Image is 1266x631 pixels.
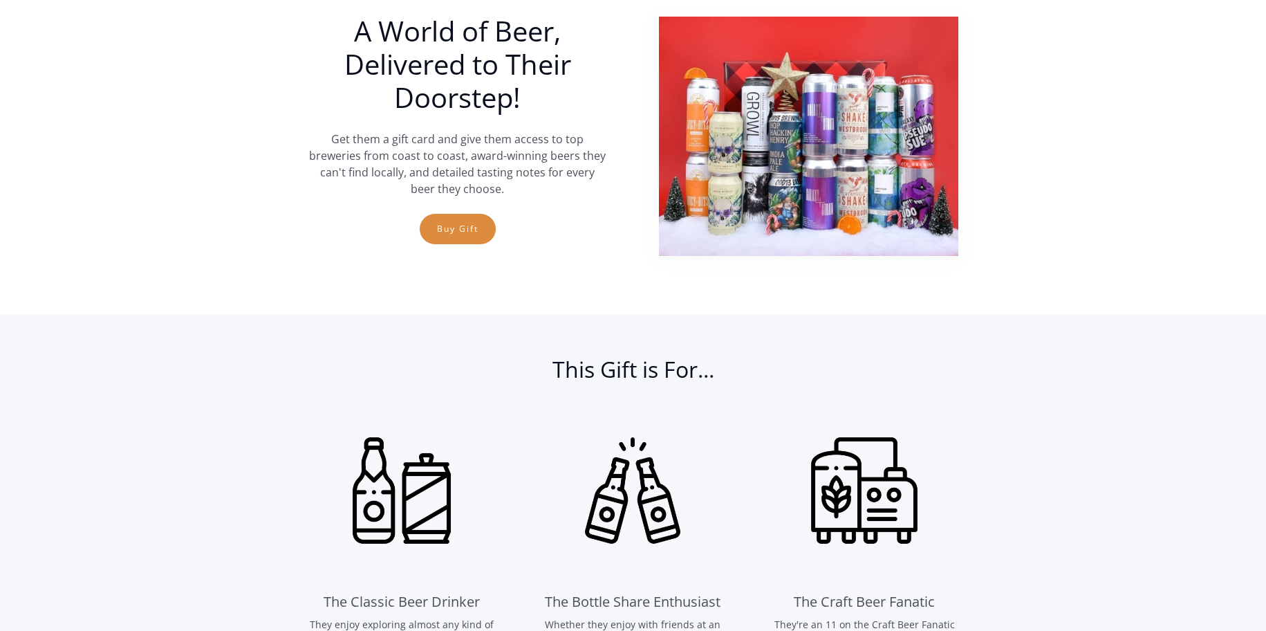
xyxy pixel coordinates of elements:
[420,214,496,244] a: Buy Gift
[794,591,935,613] div: The Craft Beer Fanatic
[308,15,607,114] h1: A World of Beer, Delivered to Their Doorstep!
[308,356,958,397] h2: This Gift is For...
[308,131,607,197] p: Get them a gift card and give them access to top breweries from coast to coast, award-winning bee...
[324,591,480,613] div: The Classic Beer Drinker
[545,591,720,613] div: The Bottle Share Enthusiast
